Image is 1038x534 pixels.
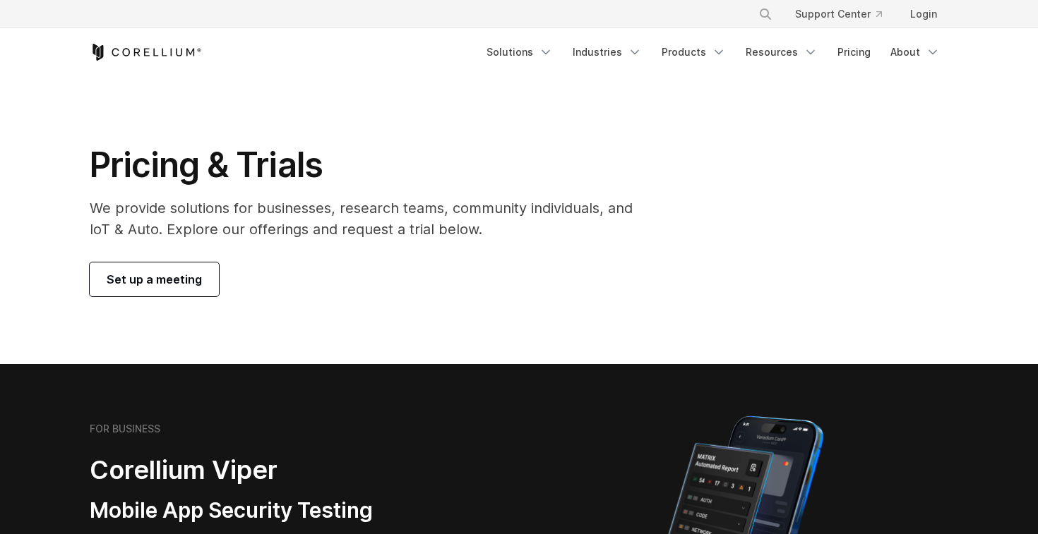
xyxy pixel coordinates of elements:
[90,497,451,524] h3: Mobile App Security Testing
[741,1,948,27] div: Navigation Menu
[90,454,451,486] h2: Corellium Viper
[784,1,893,27] a: Support Center
[653,40,734,65] a: Products
[90,144,652,186] h1: Pricing & Trials
[90,423,160,435] h6: FOR BUSINESS
[882,40,948,65] a: About
[90,44,202,61] a: Corellium Home
[478,40,561,65] a: Solutions
[899,1,948,27] a: Login
[753,1,778,27] button: Search
[737,40,826,65] a: Resources
[829,40,879,65] a: Pricing
[107,271,202,288] span: Set up a meeting
[564,40,650,65] a: Industries
[478,40,948,65] div: Navigation Menu
[90,198,652,240] p: We provide solutions for businesses, research teams, community individuals, and IoT & Auto. Explo...
[90,262,219,296] a: Set up a meeting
